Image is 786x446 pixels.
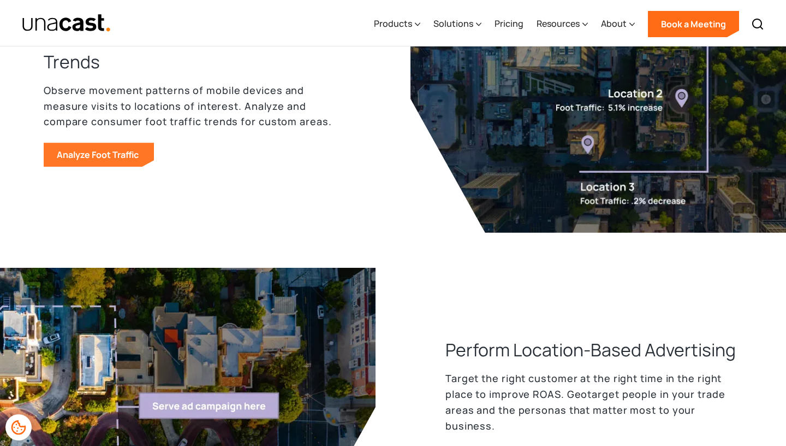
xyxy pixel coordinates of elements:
[537,17,580,30] div: Resources
[44,25,341,73] h3: Understand Foot Traffic & Visitation Trends
[601,17,627,30] div: About
[374,2,420,46] div: Products
[495,2,523,46] a: Pricing
[445,371,742,433] p: Target the right customer at the right time in the right place to improve ROAS. Geotarget people ...
[5,414,32,441] div: Cookie Preferences
[751,17,764,31] img: Search icon
[44,83,341,130] p: Observe movement patterns of mobile devices and measure visits to locations of interest. Analyze ...
[433,2,481,46] div: Solutions
[537,2,588,46] div: Resources
[44,143,154,167] a: Analyze Foot Traffic
[445,338,736,362] h3: Perform Location-Based Advertising
[22,14,111,33] img: Unacast text logo
[374,17,412,30] div: Products
[601,2,635,46] div: About
[22,14,111,33] a: home
[433,17,473,30] div: Solutions
[648,11,739,37] a: Book a Meeting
